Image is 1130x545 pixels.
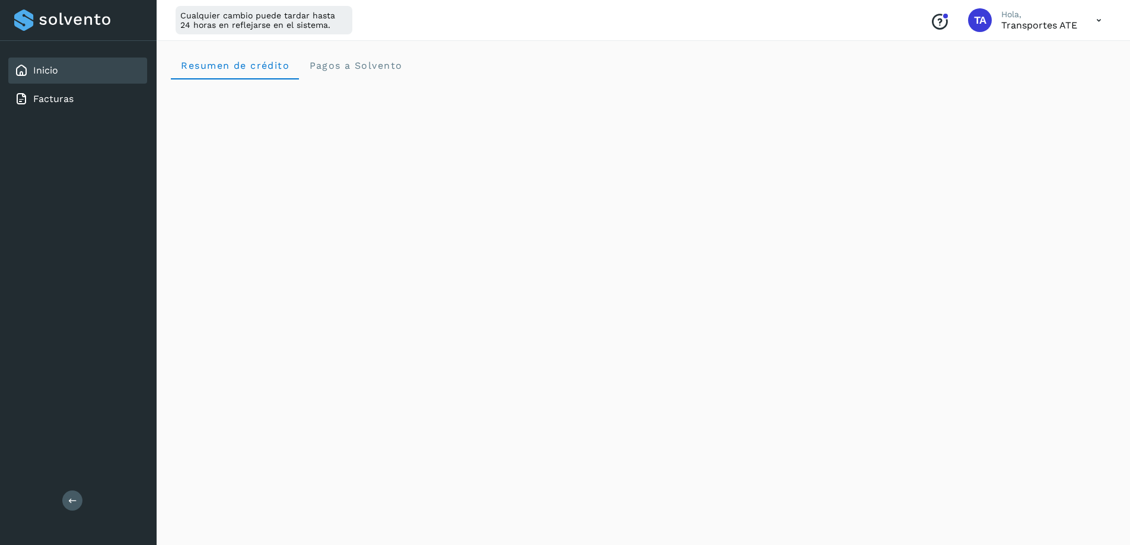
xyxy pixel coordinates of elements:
span: Resumen de crédito [180,60,289,71]
p: Hola, [1001,9,1077,20]
a: Inicio [33,65,58,76]
span: Pagos a Solvento [308,60,402,71]
p: Transportes ATE [1001,20,1077,31]
div: Cualquier cambio puede tardar hasta 24 horas en reflejarse en el sistema. [176,6,352,34]
div: Facturas [8,86,147,112]
div: Inicio [8,58,147,84]
a: Facturas [33,93,74,104]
